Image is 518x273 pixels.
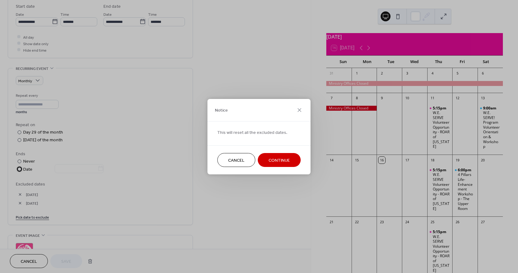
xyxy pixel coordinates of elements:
span: Notice [215,107,228,114]
span: This will reset all the excluded dates. [217,129,287,136]
span: Continue [269,157,290,164]
button: Cancel [217,153,255,167]
span: Cancel [228,157,244,164]
button: Continue [258,153,301,167]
